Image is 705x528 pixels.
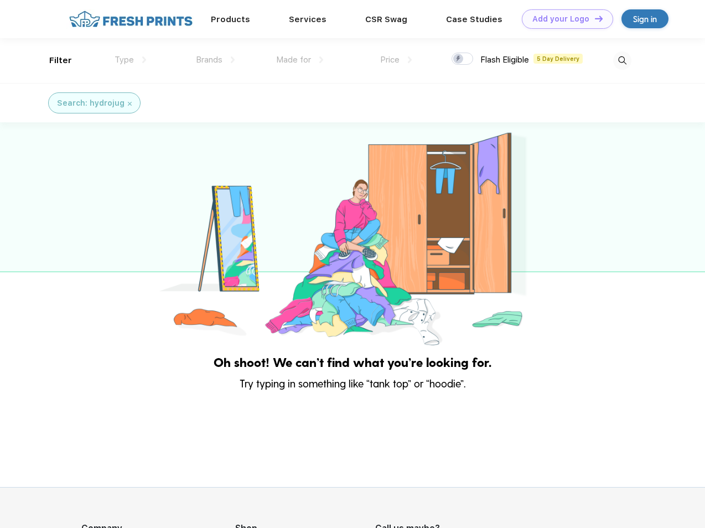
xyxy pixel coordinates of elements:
[196,55,222,65] span: Brands
[532,14,589,24] div: Add your Logo
[57,97,125,109] div: Search: hydrojug
[231,56,235,63] img: dropdown.png
[595,15,603,22] img: DT
[621,9,668,28] a: Sign in
[142,56,146,63] img: dropdown.png
[211,14,250,24] a: Products
[276,55,311,65] span: Made for
[613,51,631,70] img: desktop_search.svg
[380,55,400,65] span: Price
[66,9,196,29] img: fo%20logo%202.webp
[633,13,657,25] div: Sign in
[128,102,132,106] img: filter_cancel.svg
[115,55,134,65] span: Type
[480,55,529,65] span: Flash Eligible
[49,54,72,67] div: Filter
[533,54,583,64] span: 5 Day Delivery
[319,56,323,63] img: dropdown.png
[408,56,412,63] img: dropdown.png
